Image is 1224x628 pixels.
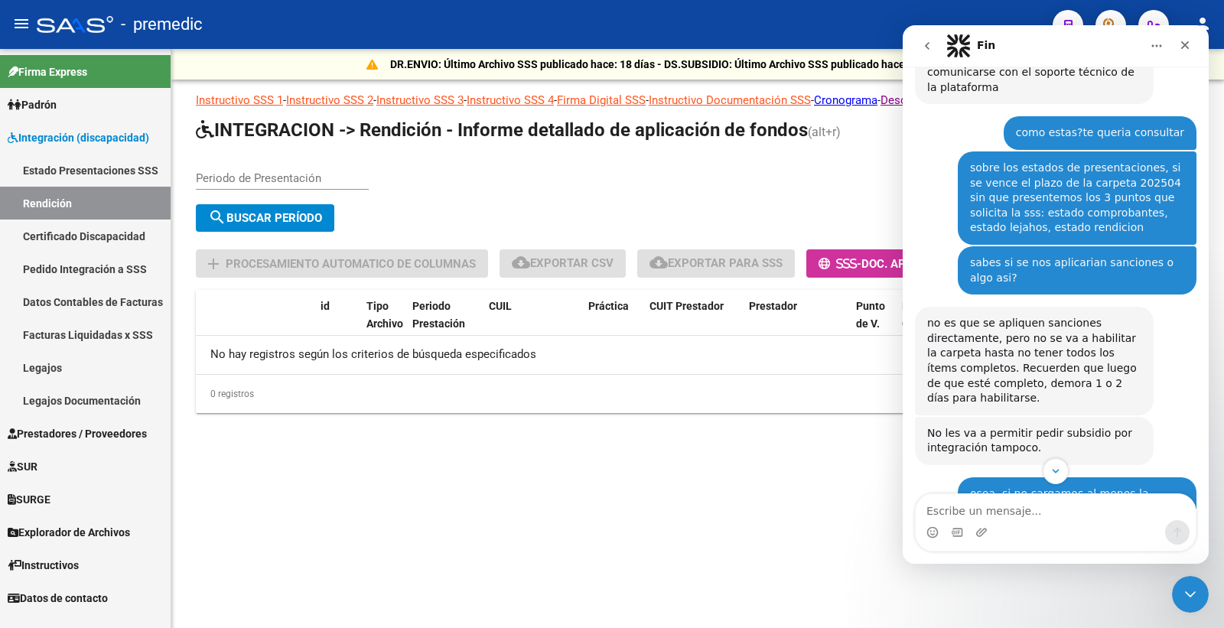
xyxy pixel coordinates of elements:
a: Instructivo SSS 4 [467,93,554,107]
span: Padrón [8,96,57,113]
mat-icon: person [1193,15,1212,33]
mat-icon: menu [12,15,31,33]
datatable-header-cell: Periodo Prestación [406,290,483,357]
span: Tipo Archivo [366,300,403,330]
span: Datos de contacto [8,590,108,607]
div: No hay registros según los criterios de búsqueda especificados [196,336,1200,374]
span: - [819,257,861,271]
span: SURGE [8,491,50,508]
span: Exportar CSV [512,256,614,270]
span: Explorador de Archivos [8,524,130,541]
datatable-header-cell: Prestador [743,290,850,357]
p: - - - - - - - - [196,92,1200,109]
a: Instructivo SSS 2 [286,93,373,107]
datatable-header-cell: Práctica [582,290,643,357]
span: Procesamiento automatico de columnas [226,257,476,271]
button: Exportar para SSS [637,249,795,278]
a: Firma Digital SSS [557,93,646,107]
span: Exportar para SSS [649,256,783,270]
mat-icon: search [208,208,226,226]
span: (alt+r) [808,125,841,139]
button: Buscar Período [196,204,334,232]
button: Procesamiento automatico de columnas [196,249,488,278]
span: INTEGRACION -> Rendición - Informe detallado de aplicación de fondos [196,119,808,141]
span: id [321,300,330,312]
span: Periodo Prestación [412,300,465,330]
span: Integración (discapacidad) [8,129,149,146]
span: Buscar Período [208,211,322,225]
a: Instructivo Documentación SSS [649,93,811,107]
span: CUIL [489,300,512,312]
datatable-header-cell: Tipo Archivo [360,290,406,357]
datatable-header-cell: id [314,290,360,357]
a: Instructivo SSS 1 [196,93,283,107]
button: Exportar CSV [500,249,626,278]
iframe: Intercom live chat [1172,576,1209,613]
span: Instructivos [8,557,79,574]
datatable-header-cell: Nro Cpbt [896,290,942,357]
span: Punto de V. [856,300,885,330]
span: - premedic [121,8,203,41]
span: Prestador [749,300,797,312]
span: Prestadores / Proveedores [8,425,147,442]
a: Instructivo SSS 3 [376,93,464,107]
mat-icon: cloud_download [649,253,668,272]
iframe: Intercom live chat [903,25,1209,564]
span: SUR [8,458,37,475]
span: Nro Cpbt [902,300,925,330]
a: Cronograma [814,93,877,107]
span: Práctica [588,300,629,312]
button: -Doc. Apertura [806,249,962,278]
datatable-header-cell: CUIT Prestador [643,290,743,357]
mat-icon: add [204,255,223,273]
div: 0 registros [196,375,1200,413]
datatable-header-cell: Punto de V. [850,290,896,357]
mat-icon: cloud_download [512,253,530,272]
a: Descargar Filezilla [881,93,975,107]
p: DR.ENVIO: Último Archivo SSS publicado hace: 18 días - DS.SUBSIDIO: Último Archivo SSS publicado ... [390,56,946,73]
datatable-header-cell: CUIL [483,290,582,357]
span: Doc. Apertura [861,257,949,271]
span: CUIT Prestador [649,300,724,312]
span: Firma Express [8,63,87,80]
